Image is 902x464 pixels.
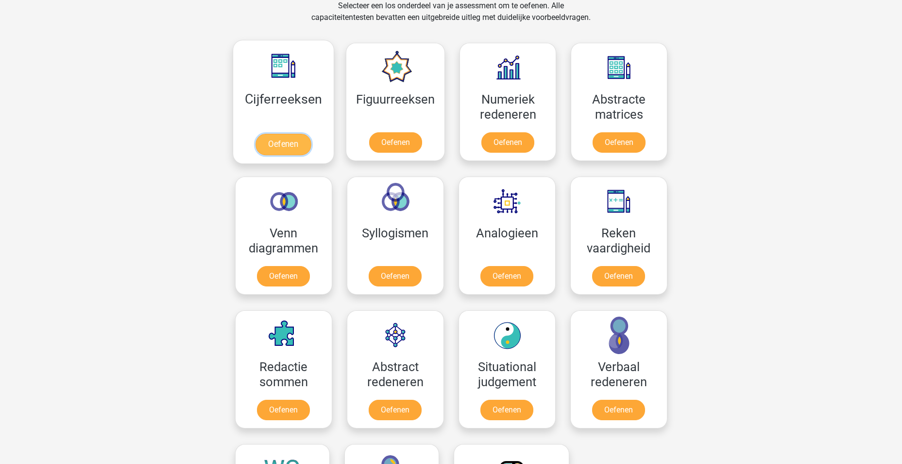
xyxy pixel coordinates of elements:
a: Oefenen [592,400,645,420]
a: Oefenen [592,266,645,286]
a: Oefenen [369,400,422,420]
a: Oefenen [257,266,310,286]
a: Oefenen [369,266,422,286]
a: Oefenen [369,132,422,153]
a: Oefenen [255,134,311,155]
a: Oefenen [480,400,533,420]
a: Oefenen [480,266,533,286]
a: Oefenen [257,400,310,420]
a: Oefenen [481,132,534,153]
a: Oefenen [593,132,646,153]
